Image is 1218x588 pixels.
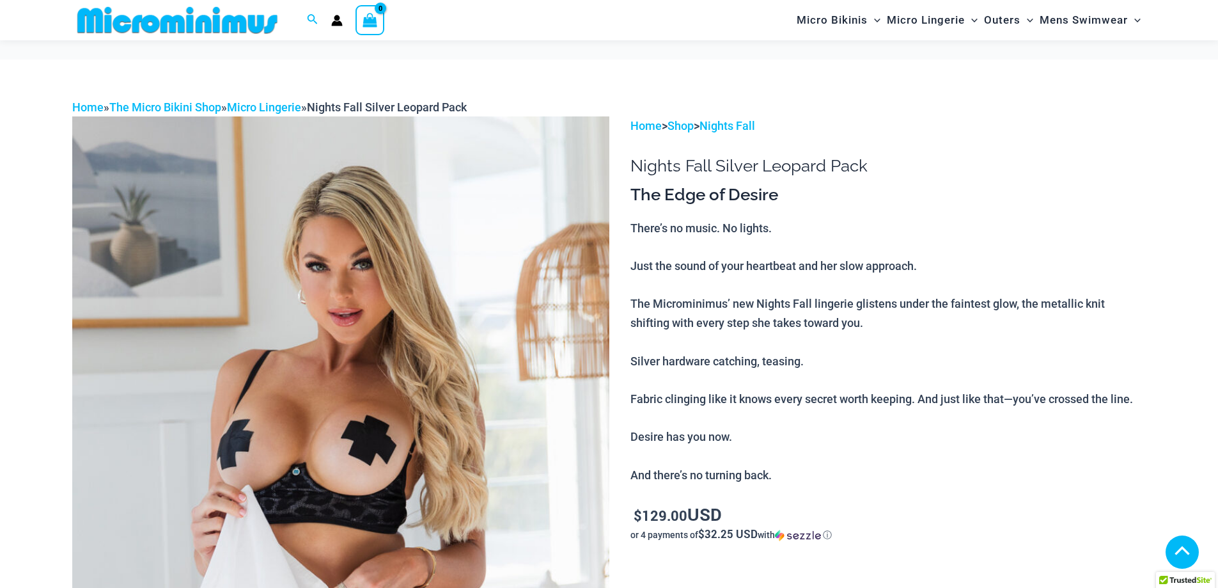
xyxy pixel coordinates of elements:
a: Account icon link [331,15,343,26]
p: USD [630,505,1146,525]
div: or 4 payments of$32.25 USDwithSezzle Click to learn more about Sezzle [630,528,1146,541]
span: Micro Lingerie [887,4,965,36]
img: MM SHOP LOGO FLAT [72,6,283,35]
span: Micro Bikinis [797,4,868,36]
a: View Shopping Cart, empty [355,5,385,35]
a: OutersMenu ToggleMenu Toggle [981,4,1036,36]
nav: Site Navigation [792,2,1146,38]
span: Menu Toggle [1020,4,1033,36]
span: Menu Toggle [965,4,978,36]
a: Nights Fall [699,119,755,132]
span: Menu Toggle [1128,4,1141,36]
span: » » » [72,100,467,114]
a: Mens SwimwearMenu ToggleMenu Toggle [1036,4,1144,36]
h3: The Edge of Desire [630,184,1146,206]
a: The Micro Bikini Shop [109,100,221,114]
a: Search icon link [307,12,318,28]
span: $32.25 USD [698,527,758,541]
p: > > [630,116,1146,136]
a: Home [72,100,104,114]
span: $ [634,506,642,525]
a: Micro Lingerie [227,100,301,114]
img: Sezzle [775,530,821,541]
span: Nights Fall Silver Leopard Pack [307,100,467,114]
a: Micro LingerieMenu ToggleMenu Toggle [884,4,981,36]
a: Micro BikinisMenu ToggleMenu Toggle [793,4,884,36]
div: or 4 payments of with [630,528,1146,541]
span: Outers [984,4,1020,36]
h1: Nights Fall Silver Leopard Pack [630,156,1146,176]
p: There’s no music. No lights. Just the sound of your heartbeat and her slow approach. The Micromin... [630,219,1146,485]
a: Home [630,119,662,132]
span: Menu Toggle [868,4,880,36]
span: Mens Swimwear [1040,4,1128,36]
a: Shop [668,119,694,132]
bdi: 129.00 [634,506,687,525]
